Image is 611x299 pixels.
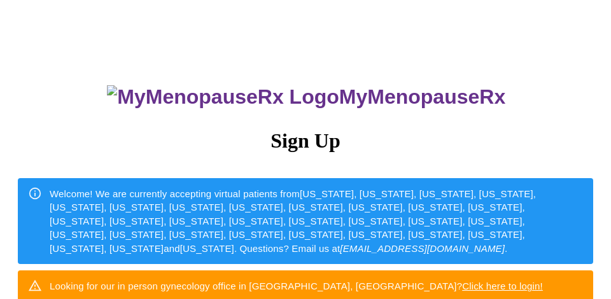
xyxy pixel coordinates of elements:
[107,85,339,109] img: MyMenopauseRx Logo
[340,243,505,254] em: [EMAIL_ADDRESS][DOMAIN_NAME]
[50,182,583,260] div: Welcome! We are currently accepting virtual patients from [US_STATE], [US_STATE], [US_STATE], [US...
[462,281,543,291] a: Click here to login!
[18,129,593,153] h3: Sign Up
[50,274,543,298] div: Looking for our in person gynecology office in [GEOGRAPHIC_DATA], [GEOGRAPHIC_DATA]?
[20,85,594,109] h3: MyMenopauseRx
